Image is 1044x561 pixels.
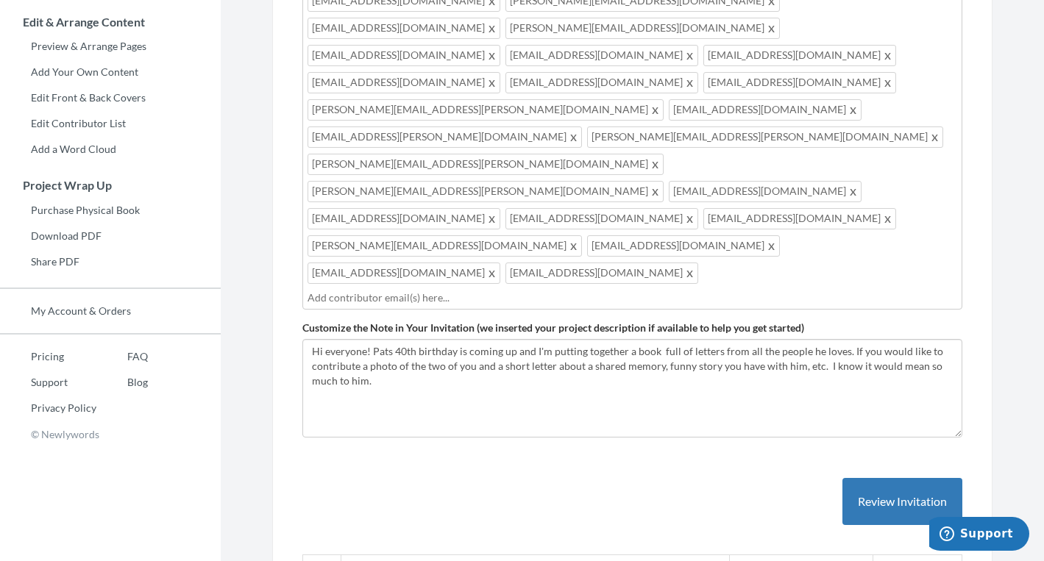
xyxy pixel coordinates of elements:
span: [EMAIL_ADDRESS][DOMAIN_NAME] [505,72,698,93]
span: [EMAIL_ADDRESS][DOMAIN_NAME] [669,181,862,202]
span: [EMAIL_ADDRESS][DOMAIN_NAME] [703,45,896,66]
span: [PERSON_NAME][EMAIL_ADDRESS][PERSON_NAME][DOMAIN_NAME] [308,181,664,202]
span: [EMAIL_ADDRESS][DOMAIN_NAME] [505,262,698,284]
span: [PERSON_NAME][EMAIL_ADDRESS][PERSON_NAME][DOMAIN_NAME] [308,99,664,121]
input: Add contributor email(s) here... [308,290,957,306]
span: [PERSON_NAME][EMAIL_ADDRESS][PERSON_NAME][DOMAIN_NAME] [587,126,943,148]
span: [EMAIL_ADDRESS][DOMAIN_NAME] [505,208,698,229]
span: [PERSON_NAME][EMAIL_ADDRESS][DOMAIN_NAME] [308,235,582,257]
a: Blog [96,371,148,393]
span: [EMAIL_ADDRESS][DOMAIN_NAME] [669,99,862,121]
span: [PERSON_NAME][EMAIL_ADDRESS][PERSON_NAME][DOMAIN_NAME] [308,154,664,175]
span: [EMAIL_ADDRESS][DOMAIN_NAME] [308,72,500,93]
span: [EMAIL_ADDRESS][DOMAIN_NAME] [703,72,896,93]
a: FAQ [96,346,148,368]
iframe: Opens a widget where you can chat to one of our agents [929,517,1029,554]
span: [EMAIL_ADDRESS][PERSON_NAME][DOMAIN_NAME] [308,126,582,148]
h3: Project Wrap Up [1,179,221,192]
label: Customize the Note in Your Invitation (we inserted your project description if available to help ... [302,321,804,335]
span: [EMAIL_ADDRESS][DOMAIN_NAME] [308,45,500,66]
span: [EMAIL_ADDRESS][DOMAIN_NAME] [308,18,500,39]
textarea: Hi everyone! Pats 40th birthday is coming up and I'm putting together a book full of letters from... [302,339,962,437]
span: [EMAIL_ADDRESS][DOMAIN_NAME] [703,208,896,229]
span: [EMAIL_ADDRESS][DOMAIN_NAME] [505,45,698,66]
span: [EMAIL_ADDRESS][DOMAIN_NAME] [308,208,500,229]
span: [EMAIL_ADDRESS][DOMAIN_NAME] [308,262,500,284]
button: Review Invitation [842,478,962,526]
span: [EMAIL_ADDRESS][DOMAIN_NAME] [587,235,780,257]
h3: Edit & Arrange Content [1,15,221,29]
span: [PERSON_NAME][EMAIL_ADDRESS][DOMAIN_NAME] [505,18,780,39]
